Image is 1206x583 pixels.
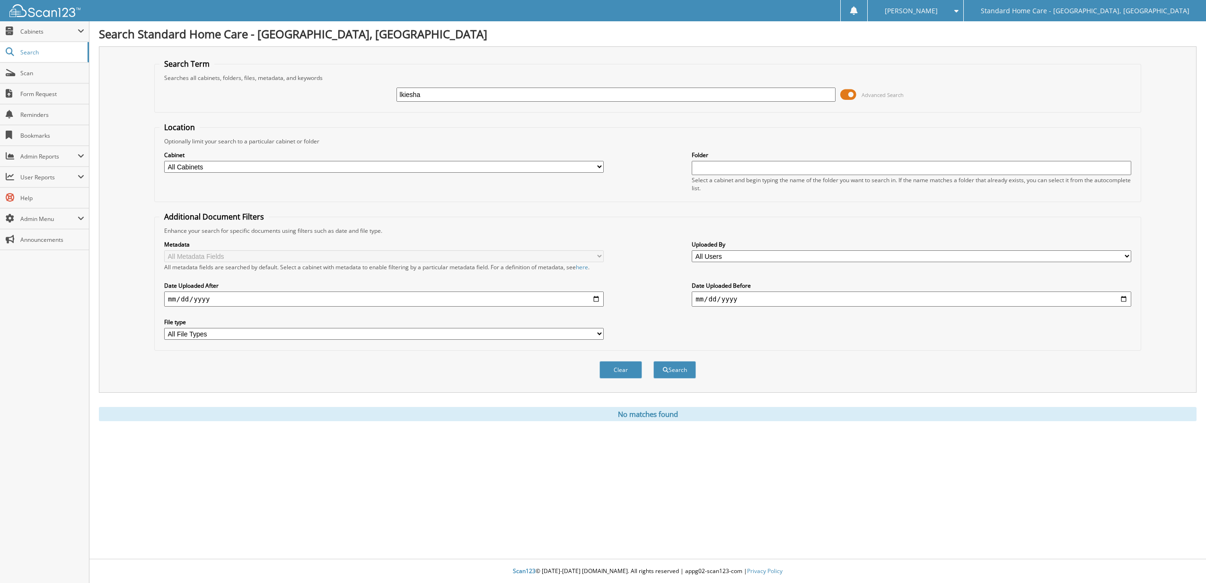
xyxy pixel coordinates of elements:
span: Scan [20,69,84,77]
button: Clear [599,361,642,379]
div: Select a cabinet and begin typing the name of the folder you want to search in. If the name match... [692,176,1131,192]
div: No matches found [99,407,1197,421]
label: Date Uploaded After [164,282,604,290]
span: [PERSON_NAME] [885,8,938,14]
legend: Location [159,122,200,132]
span: User Reports [20,173,78,181]
span: Advanced Search [862,91,904,98]
label: Folder [692,151,1131,159]
span: Search [20,48,83,56]
span: Form Request [20,90,84,98]
img: scan123-logo-white.svg [9,4,80,17]
label: Date Uploaded Before [692,282,1131,290]
span: Reminders [20,111,84,119]
span: Cabinets [20,27,78,35]
button: Search [653,361,696,379]
div: Optionally limit your search to a particular cabinet or folder [159,137,1136,145]
input: end [692,291,1131,307]
div: All metadata fields are searched by default. Select a cabinet with metadata to enable filtering b... [164,263,604,271]
a: here [576,263,588,271]
div: Enhance your search for specific documents using filters such as date and file type. [159,227,1136,235]
span: Admin Reports [20,152,78,160]
div: © [DATE]-[DATE] [DOMAIN_NAME]. All rights reserved | appg02-scan123-com | [89,560,1206,583]
input: start [164,291,604,307]
span: Admin Menu [20,215,78,223]
span: Bookmarks [20,132,84,140]
legend: Additional Document Filters [159,212,269,222]
div: Searches all cabinets, folders, files, metadata, and keywords [159,74,1136,82]
legend: Search Term [159,59,214,69]
label: Uploaded By [692,240,1131,248]
label: Cabinet [164,151,604,159]
h1: Search Standard Home Care - [GEOGRAPHIC_DATA], [GEOGRAPHIC_DATA] [99,26,1197,42]
span: Announcements [20,236,84,244]
label: Metadata [164,240,604,248]
span: Scan123 [513,567,536,575]
label: File type [164,318,604,326]
a: Privacy Policy [747,567,783,575]
span: Standard Home Care - [GEOGRAPHIC_DATA], [GEOGRAPHIC_DATA] [981,8,1189,14]
span: Help [20,194,84,202]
